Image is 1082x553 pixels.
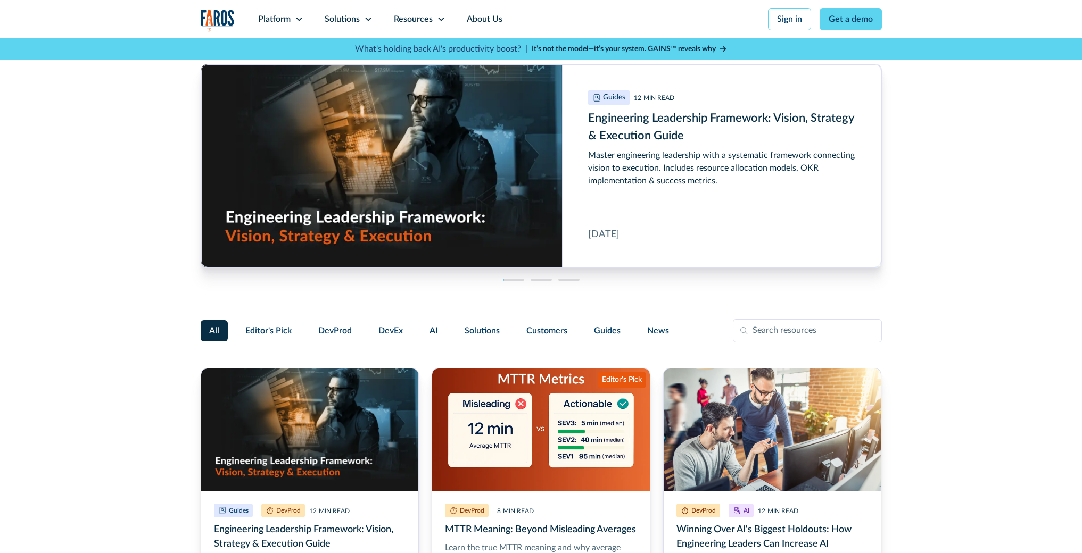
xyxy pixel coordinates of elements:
[355,43,527,55] p: What's holding back AI's productivity boost? |
[594,324,621,337] span: Guides
[258,13,291,26] div: Platform
[201,64,562,267] img: Realistic image of an engineering leader at work
[432,368,650,491] img: Illustration of misleading vs. actionable MTTR metrics
[209,324,219,337] span: All
[430,324,438,337] span: AI
[820,8,882,30] a: Get a demo
[378,324,403,337] span: DevEx
[201,10,235,31] img: Logo of the analytics and reporting company Faros.
[325,13,360,26] div: Solutions
[201,368,419,491] img: Realistic image of an engineering leader at work
[532,44,728,55] a: It’s not the model—it’s your system. GAINS™ reveals why
[733,319,882,342] input: Search resources
[532,45,716,53] strong: It’s not the model—it’s your system. GAINS™ reveals why
[318,324,352,337] span: DevProd
[664,368,881,491] img: two male senior software developers looking at computer screens in a busy office
[245,324,292,337] span: Editor's Pick
[465,324,500,337] span: Solutions
[647,324,669,337] span: News
[394,13,433,26] div: Resources
[201,64,881,267] div: cms-link
[201,10,235,31] a: home
[526,324,567,337] span: Customers
[201,319,882,342] form: Filter Form
[768,8,811,30] a: Sign in
[201,64,881,267] a: Engineering Leadership Framework: Vision, Strategy & Execution Guide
